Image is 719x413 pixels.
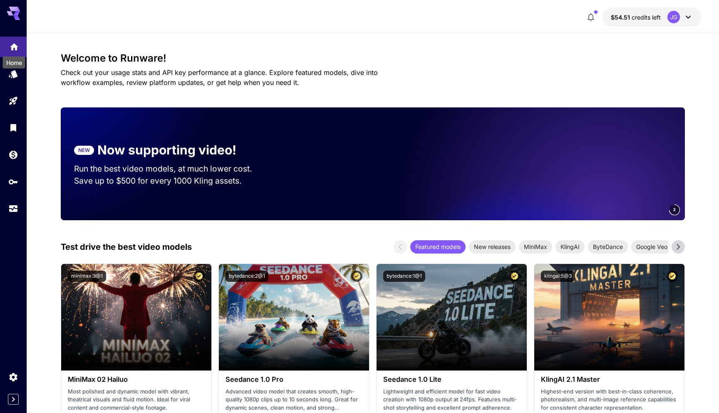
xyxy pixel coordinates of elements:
div: $54.5068 [611,13,661,22]
h3: Seedance 1.0 Pro [226,376,362,383]
div: Settings [8,372,18,382]
div: API Keys [8,177,18,187]
div: Google Veo [631,240,672,254]
h3: KlingAI 2.1 Master [541,376,678,383]
div: JG [667,11,680,23]
span: 2 [673,206,676,213]
span: $54.51 [611,14,632,21]
p: Lightweight and efficient model for fast video creation with 1080p output at 24fps. Features mult... [383,388,520,412]
button: Certified Model – Vetted for best performance and includes a commercial license. [193,271,205,282]
button: Expand sidebar [8,394,19,405]
span: Check out your usage stats and API key performance at a glance. Explore featured models, dive int... [61,68,378,87]
span: New releases [469,242,516,251]
div: New releases [469,240,516,254]
button: bytedance:2@1 [226,271,268,282]
span: Featured models [410,242,466,251]
button: Certified Model – Vetted for best performance and includes a commercial license. [351,271,362,282]
p: Highest-end version with best-in-class coherence, photorealism, and multi-image reference capabil... [541,388,678,412]
div: Playground [8,96,18,106]
div: Models [8,69,18,79]
img: alt [219,264,369,371]
img: alt [61,264,211,371]
img: alt [377,264,527,371]
span: ByteDance [588,242,628,251]
div: MiniMax [519,240,552,254]
p: Run the best video models, at much lower cost. [74,163,268,175]
button: Certified Model – Vetted for best performance and includes a commercial license. [509,271,520,282]
div: ByteDance [588,240,628,254]
div: Wallet [8,149,18,160]
p: NEW [78,147,90,154]
span: Google Veo [631,242,672,251]
h3: Seedance 1.0 Lite [383,376,520,383]
div: Usage [8,204,18,214]
div: Library [8,122,18,133]
p: Now supporting video! [97,141,236,159]
div: Home [3,57,25,69]
button: minimax:3@1 [68,271,106,282]
span: credits left [632,14,661,21]
button: Certified Model – Vetted for best performance and includes a commercial license. [667,271,678,282]
button: bytedance:1@1 [383,271,425,282]
h3: MiniMax 02 Hailuo [68,376,205,383]
span: MiniMax [519,242,552,251]
button: $54.5068JG [602,7,702,27]
p: Advanced video model that creates smooth, high-quality 1080p clips up to 10 seconds long. Great f... [226,388,362,412]
h3: Welcome to Runware! [61,52,685,64]
p: Test drive the best video models [61,241,192,253]
div: Home [9,39,19,50]
p: Save up to $500 for every 1000 Kling assets. [74,175,268,187]
img: alt [534,264,684,371]
button: klingai:5@3 [541,271,575,282]
p: Most polished and dynamic model with vibrant, theatrical visuals and fluid motion. Ideal for vira... [68,388,205,412]
div: KlingAI [555,240,585,254]
div: Featured models [410,240,466,254]
span: KlingAI [555,242,585,251]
